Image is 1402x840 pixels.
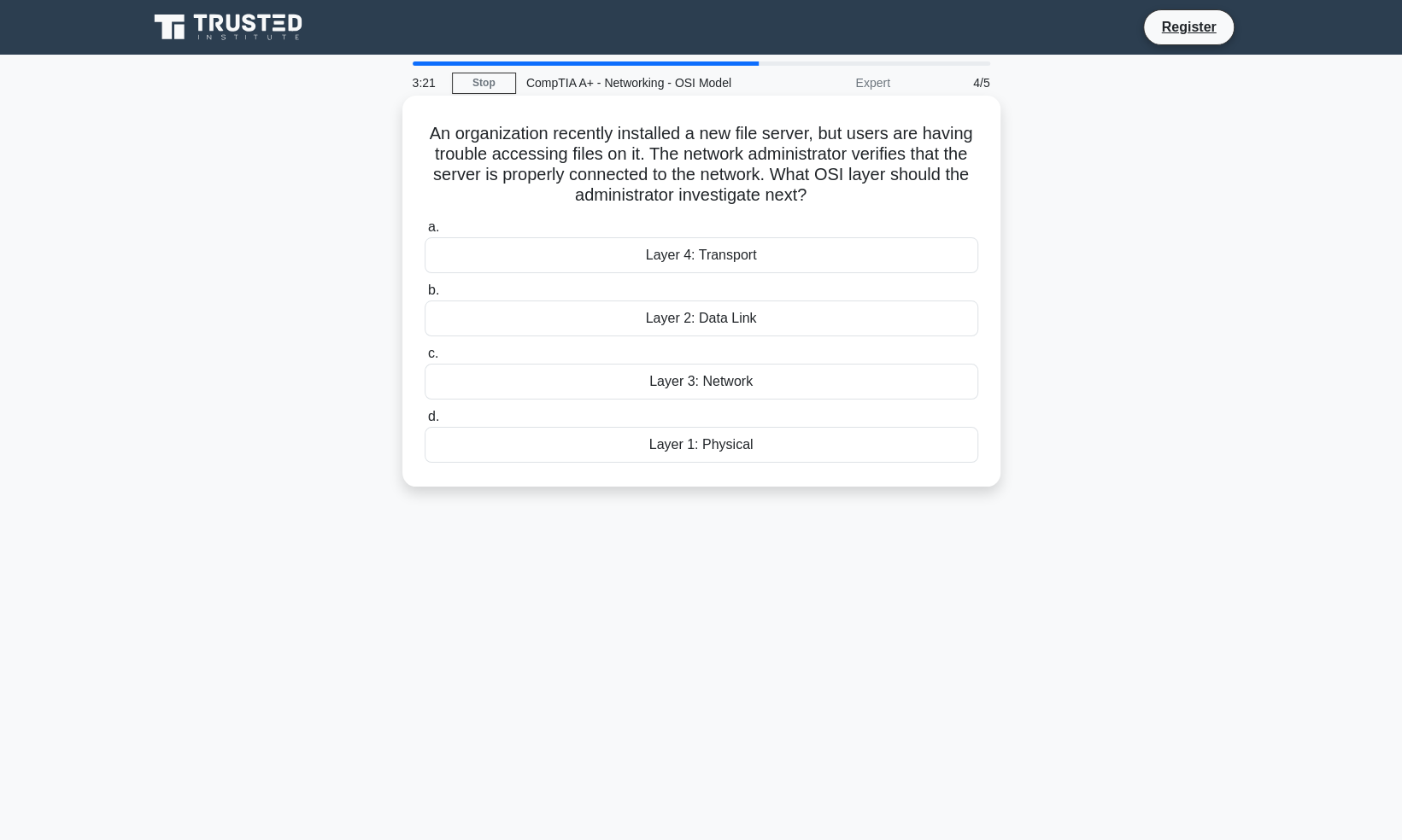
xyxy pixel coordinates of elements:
span: a. [428,219,439,234]
span: b. [428,283,439,297]
div: Layer 4: Transport [425,237,978,273]
div: Layer 3: Network [425,364,978,400]
div: 4/5 [900,66,1000,100]
div: 3:21 [402,66,452,100]
div: CompTIA A+ - Networking - OSI Model [516,66,751,100]
span: d. [428,409,439,423]
div: Layer 1: Physical [425,427,978,463]
h5: An organization recently installed a new file server, but users are having trouble accessing file... [423,123,980,207]
span: c. [428,346,438,360]
div: Expert [751,66,900,100]
a: Stop [452,73,516,94]
a: Register [1151,16,1226,38]
div: Layer 2: Data Link [425,300,978,336]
